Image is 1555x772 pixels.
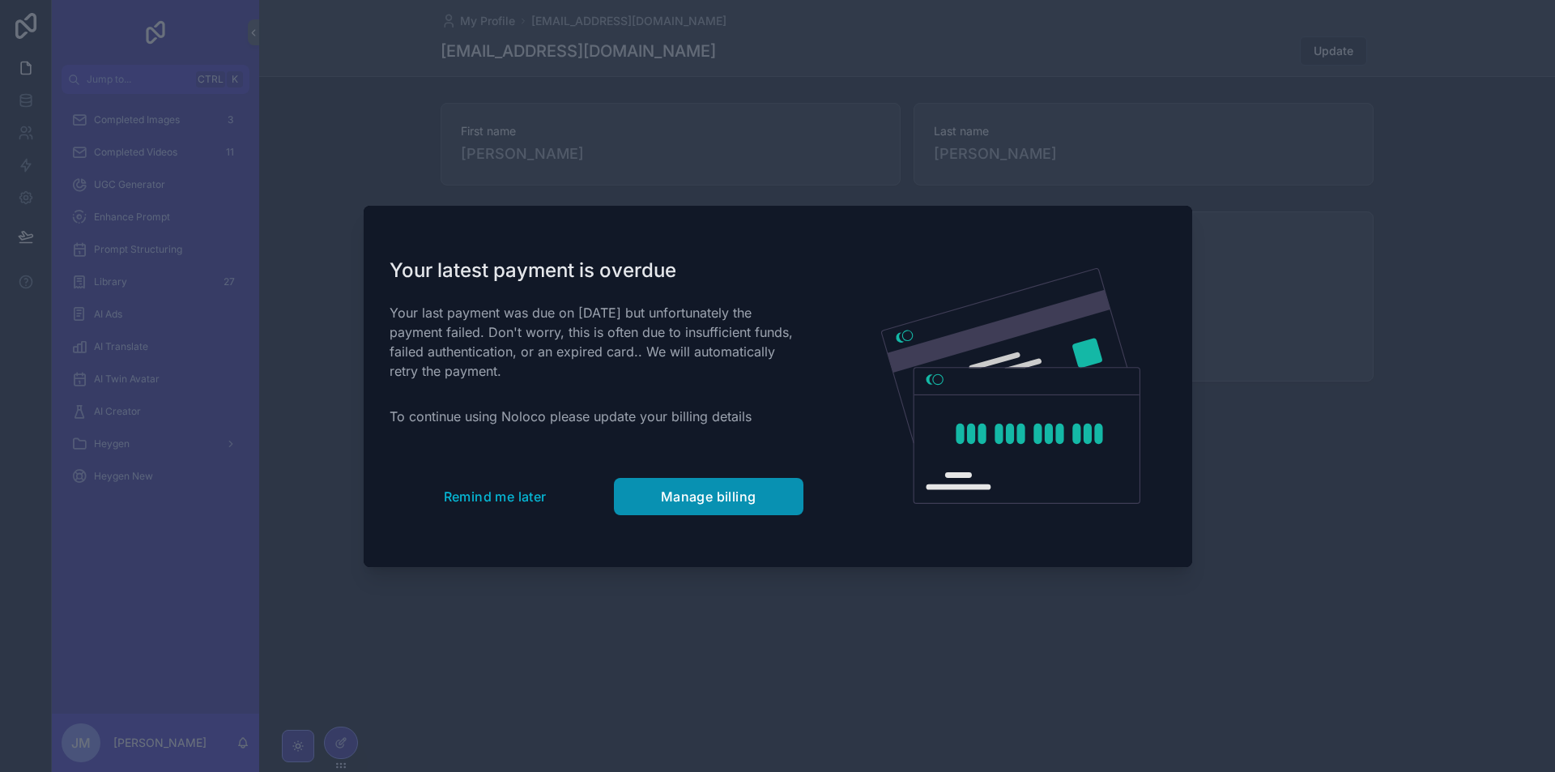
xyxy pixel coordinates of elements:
[390,478,601,515] button: Remind me later
[390,303,803,381] p: Your last payment was due on [DATE] but unfortunately the payment failed. Don't worry, this is of...
[661,488,756,505] span: Manage billing
[390,407,803,426] p: To continue using Noloco please update your billing details
[390,258,803,284] h1: Your latest payment is overdue
[444,488,547,505] span: Remind me later
[881,268,1140,505] img: Credit card illustration
[614,478,803,515] button: Manage billing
